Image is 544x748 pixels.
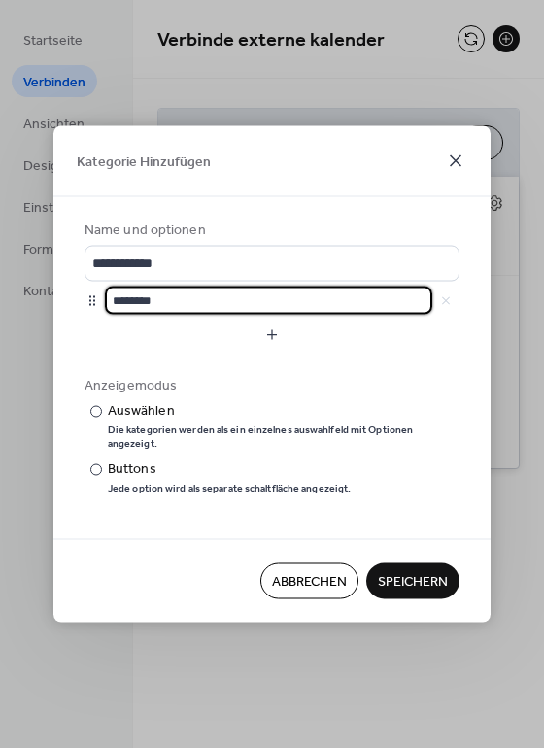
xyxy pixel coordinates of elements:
button: Abbrechen [260,563,358,599]
span: Speichern [378,572,448,593]
div: Auswählen [108,401,456,422]
div: Name und optionen [85,221,456,241]
div: Jede option wird als separate schaltfläche angezeigt. [108,482,351,495]
span: Kategorie Hinzufügen [77,153,211,173]
div: Buttons [108,459,347,480]
div: Die kategorien werden als ein einzelnes auswahlfeld mit Optionen angezeigt. [108,424,459,451]
span: Abbrechen [272,572,347,593]
div: Anzeigemodus [85,376,456,396]
button: Speichern [366,563,459,599]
